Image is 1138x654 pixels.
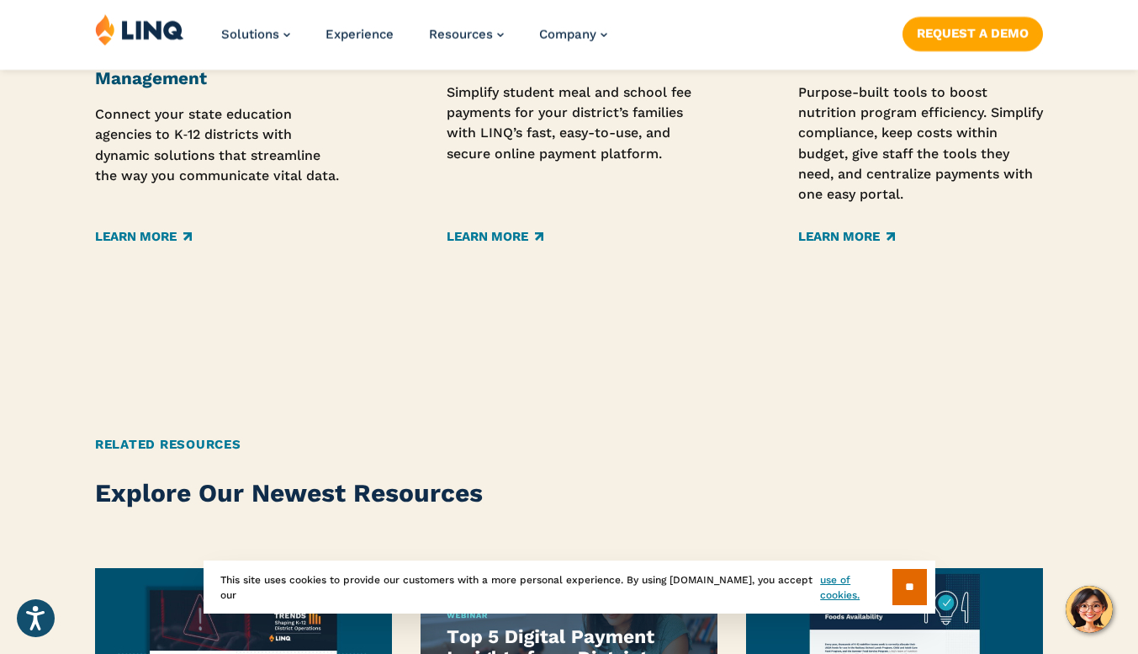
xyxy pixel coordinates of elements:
[447,82,691,205] p: Simplify student meal and school fee payments for your district’s families with LINQ’s fast, easy...
[447,228,543,247] a: Learn More
[902,13,1043,51] nav: Button Navigation
[798,82,1043,205] p: Purpose-built tools to boost nutrition program efficiency. Simplify compliance, keep costs within...
[204,561,935,614] div: This site uses cookies to provide our customers with a more personal experience. By using [DOMAIN...
[326,27,394,42] a: Experience
[429,27,493,42] span: Resources
[539,27,596,42] span: Company
[95,13,184,45] img: LINQ | K‑12 Software
[539,27,607,42] a: Company
[798,228,895,247] a: Learn More
[221,27,279,42] span: Solutions
[95,228,192,247] a: Learn More
[902,17,1043,51] a: Request a Demo
[95,104,340,205] p: Connect your state education agencies to K‑12 districts with dynamic solutions that streamline th...
[221,27,290,42] a: Solutions
[1066,586,1113,633] button: Hello, have a question? Let’s chat.
[221,13,607,69] nav: Primary Navigation
[95,478,483,508] strong: Explore Our Newest Resources
[820,572,892,603] a: use of cookies.
[429,27,504,42] a: Resources
[95,45,301,88] strong: State Education Agency Management
[95,435,1043,455] h2: Related Resources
